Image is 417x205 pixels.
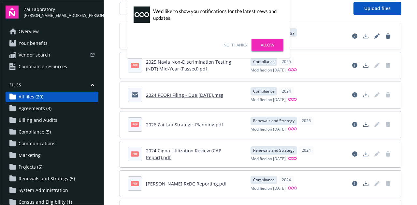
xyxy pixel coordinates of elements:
[6,26,98,37] a: Overview
[251,67,286,73] span: Modified on [DATE]
[6,185,98,196] a: System Administration
[252,39,283,51] a: Allow
[19,92,43,102] span: All files (20)
[383,31,393,41] a: Delete document
[19,38,48,48] span: Your benefits
[361,31,371,41] a: Download document
[146,92,223,98] a: 2024 PCORI Filing - Due [DATE].msg
[383,149,393,159] span: Delete document
[223,42,247,48] a: No, thanks
[146,181,227,187] a: [PERSON_NAME] RxDC Reporting.pdf
[146,147,221,160] a: 2024 Cigna Utilization Review (CAP Report).pdf
[120,2,217,15] input: Search by file name...
[146,122,223,128] a: 2026 Zai Lab Strategic Planning.pdf
[353,2,401,15] a: Upload files
[361,60,371,70] a: Download document
[19,150,41,160] span: Marketing
[6,138,98,149] a: Communications
[298,117,314,125] div: 2026
[350,178,360,189] a: View file details
[361,149,371,159] a: Download document
[19,61,67,72] span: Compliance resources
[350,60,360,70] a: View file details
[279,58,294,66] div: 2025
[251,156,286,162] span: Modified on [DATE]
[372,31,382,41] a: Edit document
[6,103,98,114] a: Agreements (3)
[6,127,98,137] a: Compliance (5)
[350,90,360,100] a: View file details
[19,103,51,114] span: Agreements (3)
[251,186,286,192] span: Modified on [DATE]
[24,6,98,13] span: Zai Laboratory
[6,82,98,90] button: Files
[279,87,294,96] div: 2024
[153,8,280,21] div: We'd like to show you notifications for the latest news and updates.
[19,185,68,196] span: System Administration
[372,60,382,70] span: Edit document
[372,119,382,130] span: Edit document
[19,173,75,184] span: Renewals and Strategy (5)
[253,177,275,183] span: Compliance
[24,6,98,19] button: Zai Laboratory[PERSON_NAME][EMAIL_ADDRESS][PERSON_NAME][DOMAIN_NAME]
[383,60,393,70] span: Delete document
[361,119,371,130] a: Download document
[298,146,314,155] div: 2024
[372,178,382,189] span: Edit document
[383,119,393,130] span: Delete document
[131,181,139,186] span: pdf
[6,115,98,125] a: Billing and Audits
[253,88,275,94] span: Compliance
[383,90,393,100] span: Delete document
[361,90,371,100] a: Download document
[372,149,382,159] span: Edit document
[251,97,286,103] span: Modified on [DATE]
[253,59,275,65] span: Compliance
[131,63,139,68] span: pdf
[24,13,98,19] span: [PERSON_NAME][EMAIL_ADDRESS][PERSON_NAME][DOMAIN_NAME]
[6,6,19,19] img: navigator-logo.svg
[19,26,39,37] span: Overview
[364,5,391,11] span: Upload files
[131,151,139,156] span: pdf
[19,115,57,125] span: Billing and Audits
[146,59,231,72] a: 2025 Navia Non-Discrimination Testing (NDT) Mid-Year (Passed).pdf
[19,162,42,172] span: Projects (6)
[253,147,295,153] span: Renewals and Strategy
[253,118,295,124] span: Renewals and Strategy
[383,178,393,189] span: Delete document
[350,149,360,159] a: View file details
[19,50,50,60] span: Vendor search
[6,150,98,160] a: Marketing
[19,138,55,149] span: Communications
[372,90,382,100] span: Edit document
[6,173,98,184] a: Renewals and Strategy (5)
[279,176,294,184] div: 2024
[6,61,98,72] a: Compliance resources
[19,127,51,137] span: Compliance (5)
[350,119,360,130] a: View file details
[6,50,98,60] a: Vendor search
[350,31,360,41] a: View file details
[6,92,98,102] a: All files (20)
[6,38,98,48] a: Your benefits
[131,122,139,127] span: pdf
[251,126,286,133] span: Modified on [DATE]
[6,162,98,172] a: Projects (6)
[361,178,371,189] a: Download document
